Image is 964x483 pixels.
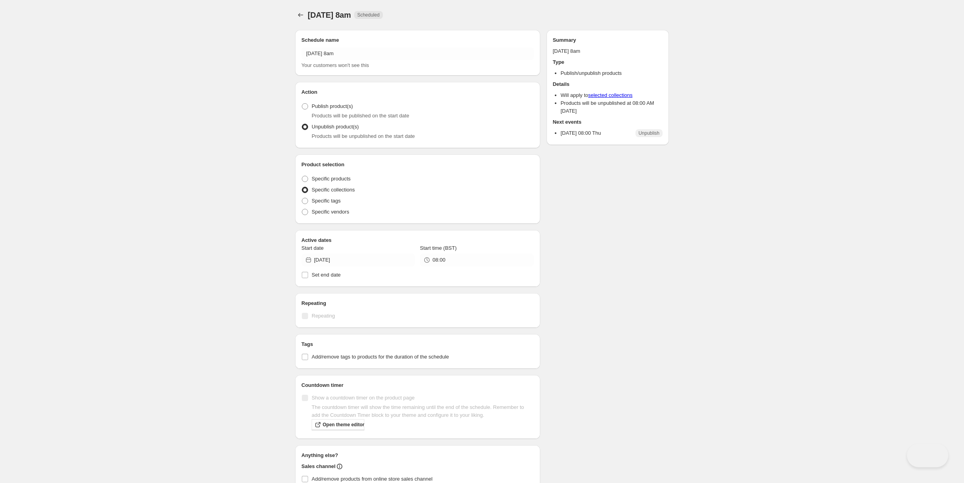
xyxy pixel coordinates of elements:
h2: Details [553,80,663,88]
span: Unpublish product(s) [312,124,359,130]
span: Your customers won't see this [301,62,369,68]
span: Start date [301,245,323,251]
span: Scheduled [357,12,380,18]
span: Specific vendors [312,209,349,215]
span: Unpublish [639,130,659,136]
a: Open theme editor [312,419,364,430]
a: selected collections [588,92,633,98]
h2: Next events [553,118,663,126]
span: [DATE] 8am [308,11,351,19]
iframe: Toggle Customer Support [907,444,948,467]
h2: Repeating [301,299,534,307]
p: The countdown timer will show the time remaining until the end of the schedule. Remember to add t... [312,403,534,419]
span: Products will be published on the start date [312,113,409,119]
h2: Tags [301,340,534,348]
li: Products will be unpublished at 08:00 AM [DATE] [561,99,663,115]
h2: Summary [553,36,663,44]
p: [DATE] 8am [553,47,663,55]
p: [DATE] 08:00 Thu [561,129,601,137]
span: Set end date [312,272,341,278]
span: Specific tags [312,198,341,204]
button: Schedules [295,9,306,20]
span: Specific products [312,176,351,182]
h2: Type [553,58,663,66]
span: Products will be unpublished on the start date [312,133,415,139]
h2: Anything else? [301,451,534,459]
h2: Sales channel [301,463,336,470]
span: Publish product(s) [312,103,353,109]
span: Open theme editor [323,422,364,428]
li: Publish/unpublish products [561,69,663,77]
h2: Active dates [301,236,534,244]
li: Will apply to [561,91,663,99]
span: Show a countdown timer on the product page [312,395,415,401]
span: Specific collections [312,187,355,193]
h2: Schedule name [301,36,534,44]
h2: Product selection [301,161,534,169]
span: Start time (BST) [420,245,456,251]
span: Add/remove products from online store sales channel [312,476,432,482]
span: Add/remove tags to products for the duration of the schedule [312,354,449,360]
span: Repeating [312,313,335,319]
h2: Countdown timer [301,381,534,389]
h2: Action [301,88,534,96]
